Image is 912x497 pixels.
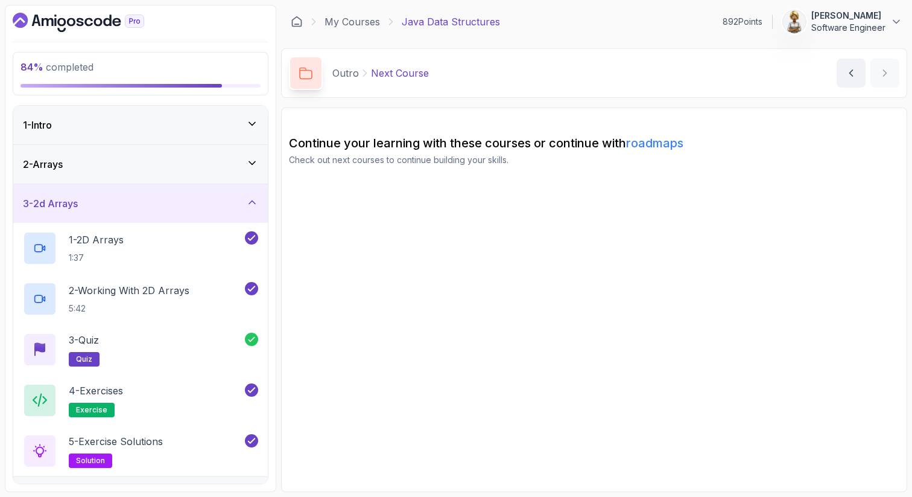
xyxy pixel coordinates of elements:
a: Dashboard [291,16,303,28]
p: [PERSON_NAME] [811,10,885,22]
button: user profile image[PERSON_NAME]Software Engineer [782,10,902,34]
a: Dashboard [13,13,172,32]
button: 2-Arrays [13,145,268,184]
span: quiz [76,354,92,364]
p: 3 - Quiz [69,333,99,347]
p: 892 Points [723,16,762,28]
p: Software Engineer [811,22,885,34]
p: 2 - Working With 2D Arrays [69,283,189,298]
span: 84 % [21,61,43,73]
img: user profile image [783,10,806,33]
p: Check out next courses to continue building your skills. [289,154,899,166]
button: 2-Working With 2D Arrays5:42 [23,282,258,316]
h3: 2 - Arrays [23,157,63,172]
p: 4 - Exercises [69,383,123,398]
p: Next Course [371,66,429,80]
a: My Courses [325,14,380,29]
p: Outro [332,66,359,80]
p: 5 - Exercise Solutions [69,434,163,449]
button: 1-2D Arrays1:37 [23,231,258,265]
button: 3-Quizquiz [23,333,258,367]
p: 5:42 [69,303,189,315]
button: 4-Exercisesexercise [23,383,258,417]
h3: 3 - 2d Arrays [23,196,78,211]
p: 1 - 2D Arrays [69,232,124,247]
span: exercise [76,405,107,415]
h2: Continue your learning with these courses or continue with [289,135,899,152]
span: solution [76,456,105,466]
button: previous content [837,59,866,88]
button: 1-Intro [13,106,268,144]
button: next content [870,59,899,88]
p: Java Data Structures [402,14,500,29]
span: completed [21,61,93,73]
button: 3-2d Arrays [13,184,268,223]
p: 1:37 [69,252,124,264]
button: 5-Exercise Solutionssolution [23,434,258,468]
h3: 1 - Intro [23,118,52,132]
a: roadmaps [626,136,683,150]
